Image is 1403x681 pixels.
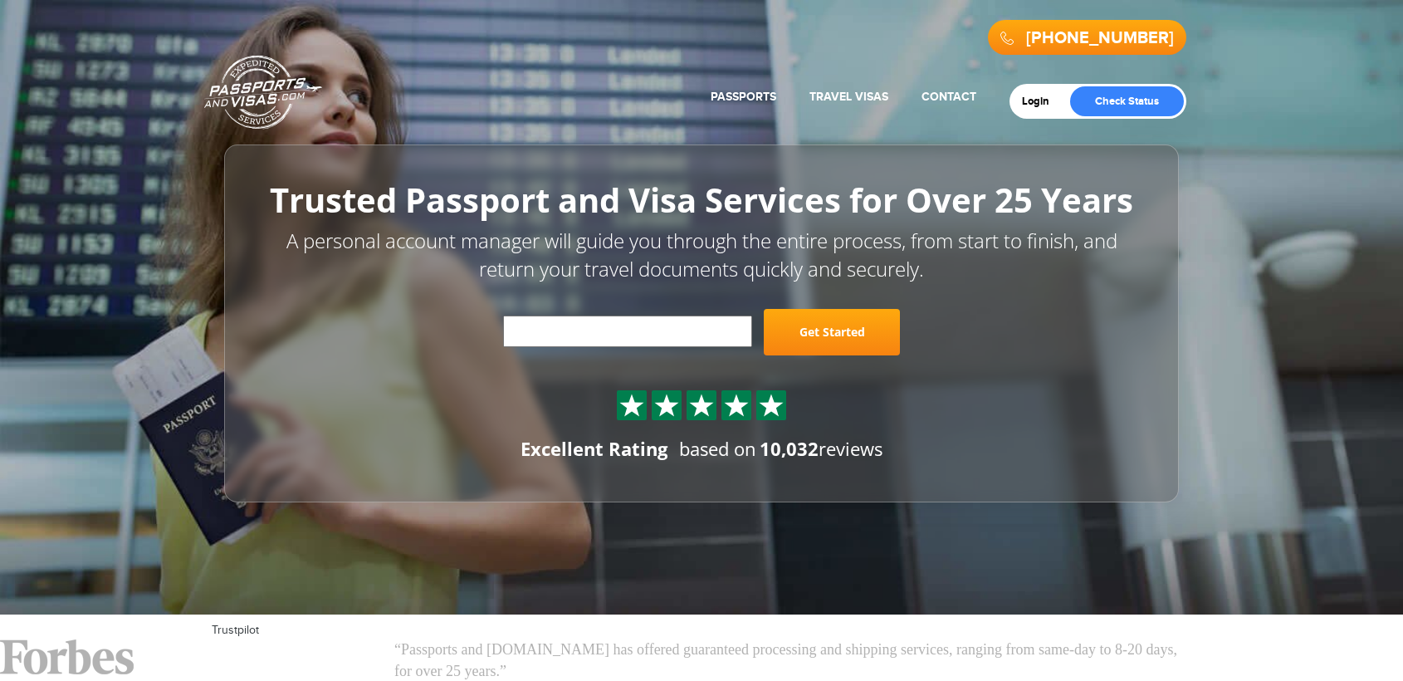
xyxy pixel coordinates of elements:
[1070,86,1184,116] a: Check Status
[711,90,776,104] a: Passports
[760,436,819,461] strong: 10,032
[212,624,259,637] a: Trustpilot
[619,393,644,418] img: Sprite St
[760,436,882,461] span: reviews
[262,182,1141,218] h1: Trusted Passport and Visa Services for Over 25 Years
[921,90,976,104] a: Contact
[809,90,888,104] a: Travel Visas
[679,436,756,461] span: based on
[204,55,322,130] a: Passports & [DOMAIN_NAME]
[759,393,784,418] img: Sprite St
[764,309,900,355] a: Get Started
[1026,28,1174,48] a: [PHONE_NUMBER]
[654,393,679,418] img: Sprite St
[521,436,667,462] div: Excellent Rating
[1022,95,1061,108] a: Login
[689,393,714,418] img: Sprite St
[262,227,1141,284] p: A personal account manager will guide you through the entire process, from start to finish, and r...
[724,393,749,418] img: Sprite St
